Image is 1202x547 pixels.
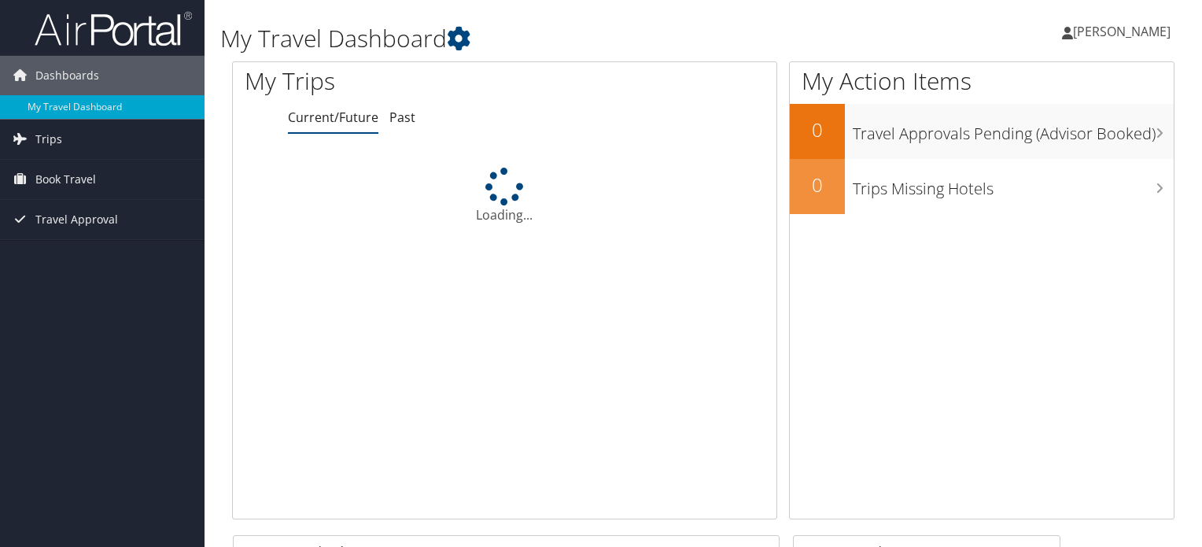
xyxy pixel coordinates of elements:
[790,65,1174,98] h1: My Action Items
[35,10,192,47] img: airportal-logo.png
[1062,8,1186,55] a: [PERSON_NAME]
[35,160,96,199] span: Book Travel
[790,104,1174,159] a: 0Travel Approvals Pending (Advisor Booked)
[35,120,62,159] span: Trips
[220,22,865,55] h1: My Travel Dashboard
[790,172,845,198] h2: 0
[1073,23,1171,40] span: [PERSON_NAME]
[853,115,1174,145] h3: Travel Approvals Pending (Advisor Booked)
[288,109,378,126] a: Current/Future
[853,170,1174,200] h3: Trips Missing Hotels
[389,109,415,126] a: Past
[245,65,538,98] h1: My Trips
[790,159,1174,214] a: 0Trips Missing Hotels
[35,200,118,239] span: Travel Approval
[35,56,99,95] span: Dashboards
[233,168,776,224] div: Loading...
[790,116,845,143] h2: 0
